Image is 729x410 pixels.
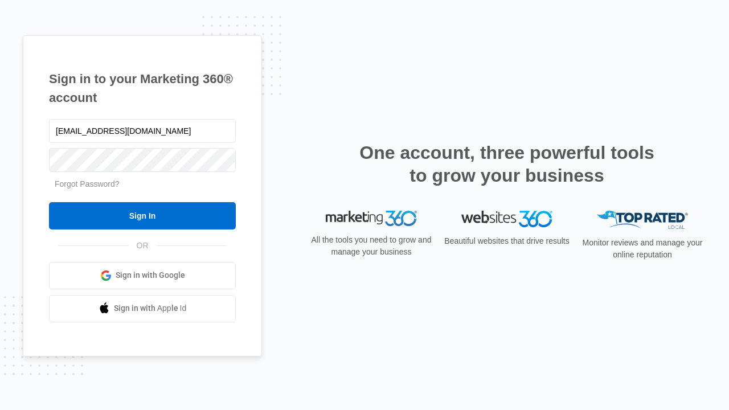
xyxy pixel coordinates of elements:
[55,179,120,188] a: Forgot Password?
[326,211,417,227] img: Marketing 360
[308,234,435,258] p: All the tools you need to grow and manage your business
[443,235,571,247] p: Beautiful websites that drive results
[129,240,157,252] span: OR
[49,295,236,322] a: Sign in with Apple Id
[356,141,658,187] h2: One account, three powerful tools to grow your business
[49,262,236,289] a: Sign in with Google
[579,237,706,261] p: Monitor reviews and manage your online reputation
[114,302,187,314] span: Sign in with Apple Id
[116,269,185,281] span: Sign in with Google
[597,211,688,229] img: Top Rated Local
[49,119,236,143] input: Email
[461,211,552,227] img: Websites 360
[49,69,236,107] h1: Sign in to your Marketing 360® account
[49,202,236,229] input: Sign In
